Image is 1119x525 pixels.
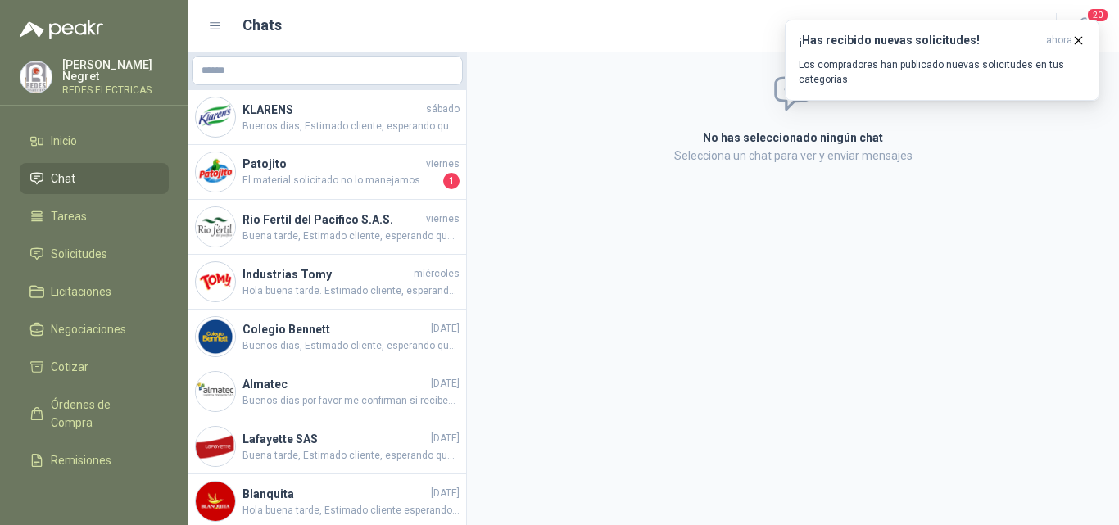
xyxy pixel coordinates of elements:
a: Cotizar [20,351,169,382]
span: viernes [426,156,460,172]
h4: Almatec [242,375,428,393]
span: Hola buena tarde. Estimado cliente, esperando que se encuentre bien, la medida de la entrada del ... [242,283,460,299]
span: ahora [1046,34,1072,48]
img: Company Logo [196,207,235,247]
span: Tareas [51,207,87,225]
a: Licitaciones [20,276,169,307]
span: viernes [426,211,460,227]
p: REDES ELECTRICAS [62,85,169,95]
h4: Blanquita [242,485,428,503]
img: Company Logo [196,482,235,521]
p: Los compradores han publicado nuevas solicitudes en tus categorías. [799,57,1085,87]
a: Configuración [20,482,169,514]
span: Buenos dias, Estimado cliente, esperando que se encuentre bien, informo que el interruptor ya fue... [242,119,460,134]
span: Hola buena tarde, Estimado cliente esperando que se encuentre bien, revisando la solicitud me ind... [242,503,460,518]
span: Buenos dias por favor me confirman si reciben material el día de hoy tengo al mensajero listo per... [242,393,460,409]
a: Remisiones [20,445,169,476]
img: Logo peakr [20,20,103,39]
a: Company LogoAlmatec[DATE]Buenos dias por favor me confirman si reciben material el día de hoy ten... [188,364,466,419]
span: 20 [1086,7,1109,23]
h3: ¡Has recibido nuevas solicitudes! [799,34,1040,48]
a: Chat [20,163,169,194]
h4: Industrias Tomy [242,265,410,283]
button: 20 [1070,11,1099,41]
img: Company Logo [196,262,235,301]
span: Buena tarde, Estimado cliente, esperando que se encuentre bien, informo que las cajas ya fueron e... [242,448,460,464]
h2: No has seleccionado ningún chat [507,129,1079,147]
span: Buenos dias, Estimado cliente, esperando que se encuentre bien, informo que los cables dúplex los... [242,338,460,354]
span: [DATE] [431,431,460,446]
img: Company Logo [196,317,235,356]
img: Company Logo [20,61,52,93]
img: Company Logo [196,97,235,137]
a: Company LogoKLARENSsábadoBuenos dias, Estimado cliente, esperando que se encuentre bien, informo ... [188,90,466,145]
span: miércoles [414,266,460,282]
span: 1 [443,173,460,189]
span: [DATE] [431,376,460,391]
a: Inicio [20,125,169,156]
span: Órdenes de Compra [51,396,153,432]
span: Cotizar [51,358,88,376]
span: sábado [426,102,460,117]
a: Company LogoLafayette SAS[DATE]Buena tarde, Estimado cliente, esperando que se encuentre bien, in... [188,419,466,474]
span: El material solicitado no lo manejamos. [242,173,440,189]
a: Órdenes de Compra [20,389,169,438]
a: Company LogoColegio Bennett[DATE]Buenos dias, Estimado cliente, esperando que se encuentre bien, ... [188,310,466,364]
a: Solicitudes [20,238,169,269]
span: Licitaciones [51,283,111,301]
h1: Chats [242,14,282,37]
img: Company Logo [196,152,235,192]
h4: Lafayette SAS [242,430,428,448]
h4: Rio Fertil del Pacífico S.A.S. [242,210,423,229]
span: Buena tarde, Estimado cliente, esperando que se encuentre bien anexo imagen de la aspa cotizada q... [242,229,460,244]
span: Inicio [51,132,77,150]
h4: Colegio Bennett [242,320,428,338]
button: ¡Has recibido nuevas solicitudes!ahora Los compradores han publicado nuevas solicitudes en tus ca... [785,20,1099,101]
p: [PERSON_NAME] Negret [62,59,169,82]
a: Negociaciones [20,314,169,345]
span: Chat [51,170,75,188]
span: Remisiones [51,451,111,469]
a: Tareas [20,201,169,232]
span: [DATE] [431,486,460,501]
h4: KLARENS [242,101,423,119]
a: Company LogoPatojitoviernesEl material solicitado no lo manejamos.1 [188,145,466,200]
span: Negociaciones [51,320,126,338]
span: Solicitudes [51,245,107,263]
a: Company LogoIndustrias TomymiércolesHola buena tarde. Estimado cliente, esperando que se encuentr... [188,255,466,310]
img: Company Logo [196,372,235,411]
a: Company LogoRio Fertil del Pacífico S.A.S.viernesBuena tarde, Estimado cliente, esperando que se ... [188,200,466,255]
span: [DATE] [431,321,460,337]
h4: Patojito [242,155,423,173]
p: Selecciona un chat para ver y enviar mensajes [507,147,1079,165]
img: Company Logo [196,427,235,466]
